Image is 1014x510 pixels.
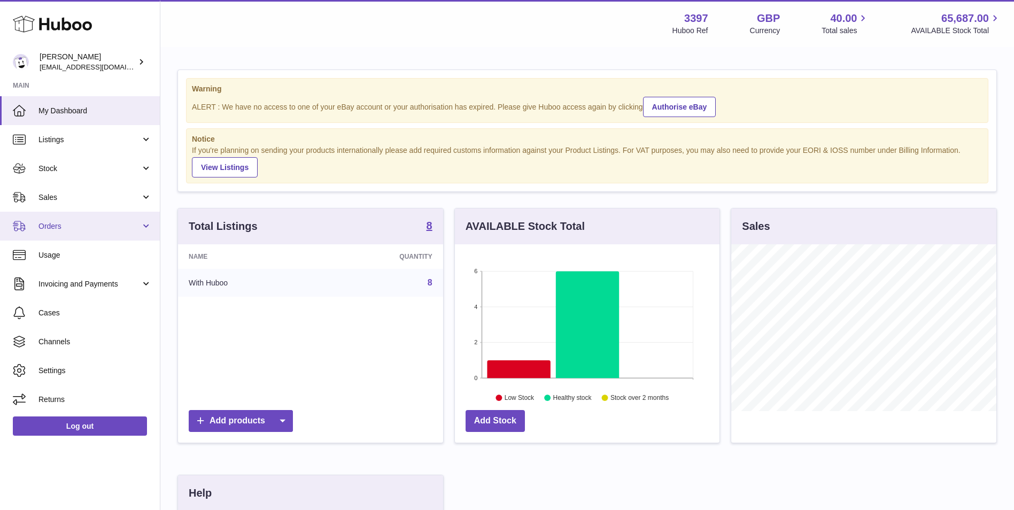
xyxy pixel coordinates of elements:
[911,26,1001,36] span: AVAILABLE Stock Total
[474,268,477,274] text: 6
[38,366,152,376] span: Settings
[428,278,432,287] a: 8
[38,192,141,203] span: Sales
[911,11,1001,36] a: 65,687.00 AVAILABLE Stock Total
[192,95,982,117] div: ALERT : We have no access to one of your eBay account or your authorisation has expired. Please g...
[13,416,147,436] a: Log out
[192,145,982,177] div: If you're planning on sending your products internationally please add required customs informati...
[822,11,869,36] a: 40.00 Total sales
[13,54,29,70] img: sales@canchema.com
[610,395,669,402] text: Stock over 2 months
[466,219,585,234] h3: AVAILABLE Stock Total
[553,395,592,402] text: Healthy stock
[38,221,141,231] span: Orders
[830,11,857,26] span: 40.00
[40,52,136,72] div: [PERSON_NAME]
[318,244,443,269] th: Quantity
[427,220,432,233] a: 8
[38,135,141,145] span: Listings
[192,157,258,177] a: View Listings
[178,244,318,269] th: Name
[941,11,989,26] span: 65,687.00
[192,134,982,144] strong: Notice
[684,11,708,26] strong: 3397
[474,375,477,381] text: 0
[38,308,152,318] span: Cases
[38,395,152,405] span: Returns
[427,220,432,231] strong: 8
[38,337,152,347] span: Channels
[189,219,258,234] h3: Total Listings
[750,26,780,36] div: Currency
[189,410,293,432] a: Add products
[466,410,525,432] a: Add Stock
[505,395,535,402] text: Low Stock
[40,63,157,71] span: [EMAIL_ADDRESS][DOMAIN_NAME]
[822,26,869,36] span: Total sales
[38,106,152,116] span: My Dashboard
[189,486,212,500] h3: Help
[38,279,141,289] span: Invoicing and Payments
[474,339,477,346] text: 2
[672,26,708,36] div: Huboo Ref
[742,219,770,234] h3: Sales
[178,269,318,297] td: With Huboo
[38,250,152,260] span: Usage
[38,164,141,174] span: Stock
[192,84,982,94] strong: Warning
[474,304,477,310] text: 4
[643,97,716,117] a: Authorise eBay
[757,11,780,26] strong: GBP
